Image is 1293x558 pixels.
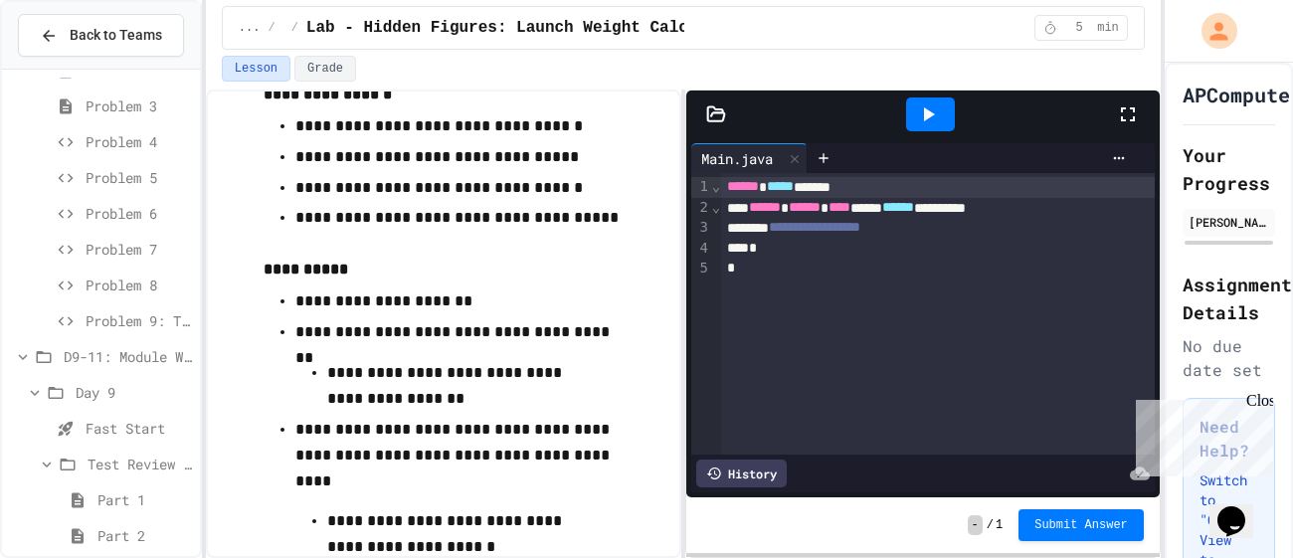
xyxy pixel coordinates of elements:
span: / [987,517,994,533]
iframe: chat widget [1128,392,1273,476]
div: History [696,460,787,487]
span: 5 [1063,20,1095,36]
span: / [291,20,298,36]
span: D9-11: Module Wrap Up [64,346,192,367]
button: Lesson [222,56,290,82]
button: Grade [294,56,356,82]
div: My Account [1181,8,1242,54]
div: Chat with us now!Close [8,8,137,126]
span: Back to Teams [70,25,162,46]
span: Test Review (35 mins) [88,454,192,474]
span: Problem 4 [86,131,192,152]
span: / [268,20,275,36]
iframe: chat widget [1209,478,1273,538]
h2: Your Progress [1183,141,1275,197]
span: Problem 8 [86,275,192,295]
div: 5 [691,259,711,279]
button: Submit Answer [1018,509,1144,541]
span: Day 9 [76,382,192,403]
div: 2 [691,198,711,219]
div: [PERSON_NAME] [1189,213,1269,231]
span: Problem 3 [86,95,192,116]
h2: Assignment Details [1183,271,1275,326]
div: 3 [691,218,711,239]
span: Part 1 [97,489,192,510]
span: Part 2 [97,525,192,546]
span: min [1097,20,1119,36]
span: ... [239,20,261,36]
span: - [968,515,983,535]
div: No due date set [1183,334,1275,382]
button: Back to Teams [18,14,184,57]
span: Problem 9: Temperature Converter [86,310,192,331]
span: Fast Start [86,418,192,439]
span: Lab - Hidden Figures: Launch Weight Calculator [306,16,746,40]
div: 1 [691,177,711,198]
span: Fold line [711,199,721,215]
span: Problem 7 [86,239,192,260]
span: Fold line [711,178,721,194]
span: Submit Answer [1034,517,1128,533]
span: Problem 5 [86,167,192,188]
div: Main.java [691,143,808,173]
div: 4 [691,239,711,259]
div: Main.java [691,148,783,169]
span: 1 [996,517,1003,533]
span: Problem 6 [86,203,192,224]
